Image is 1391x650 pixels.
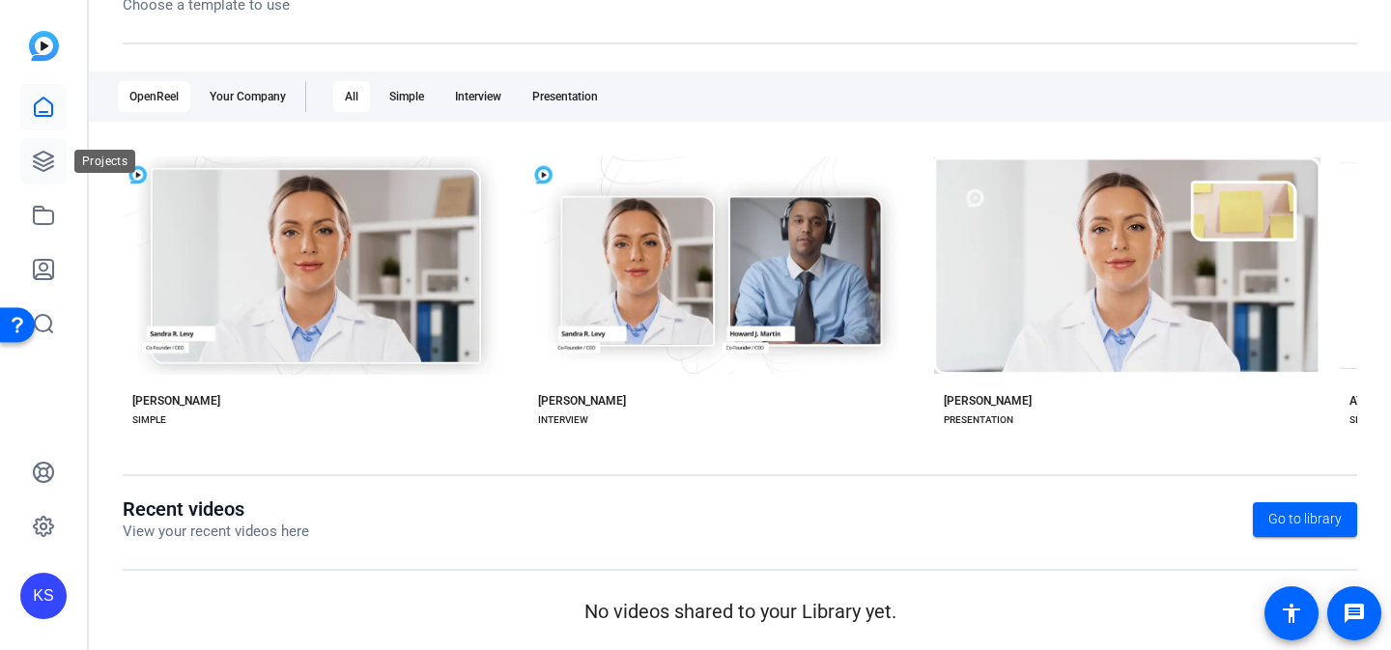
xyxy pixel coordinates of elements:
div: SIMPLE [132,412,166,428]
div: KS [20,573,67,619]
div: Projects [74,150,135,173]
div: Interview [443,81,513,112]
mat-icon: accessibility [1280,602,1303,625]
span: Go to library [1268,509,1342,529]
p: No videos shared to your Library yet. [123,597,1357,626]
p: View your recent videos here [123,521,309,543]
mat-icon: message [1343,602,1366,625]
div: PRESENTATION [944,412,1013,428]
div: [PERSON_NAME] [132,393,220,409]
div: Presentation [521,81,610,112]
div: [PERSON_NAME] [538,393,626,409]
div: SIMPLE [1349,412,1383,428]
div: [PERSON_NAME] [944,393,1032,409]
div: Your Company [198,81,298,112]
div: INTERVIEW [538,412,588,428]
div: Simple [378,81,436,112]
div: OpenReel [118,81,190,112]
h1: Recent videos [123,497,309,521]
a: Go to library [1253,502,1357,537]
img: blue-gradient.svg [29,31,59,61]
div: All [333,81,370,112]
